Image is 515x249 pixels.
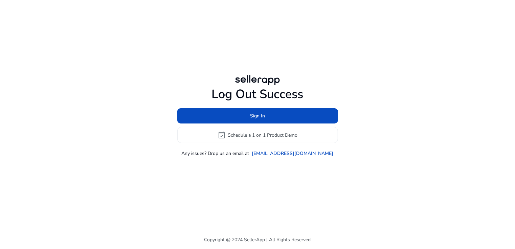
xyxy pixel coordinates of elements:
[252,150,334,157] a: [EMAIL_ADDRESS][DOMAIN_NAME]
[218,131,226,139] span: event_available
[177,87,338,101] h1: Log Out Success
[182,150,249,157] p: Any issues? Drop us an email at
[250,112,265,119] span: Sign In
[177,108,338,123] button: Sign In
[177,127,338,143] button: event_availableSchedule a 1 on 1 Product Demo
